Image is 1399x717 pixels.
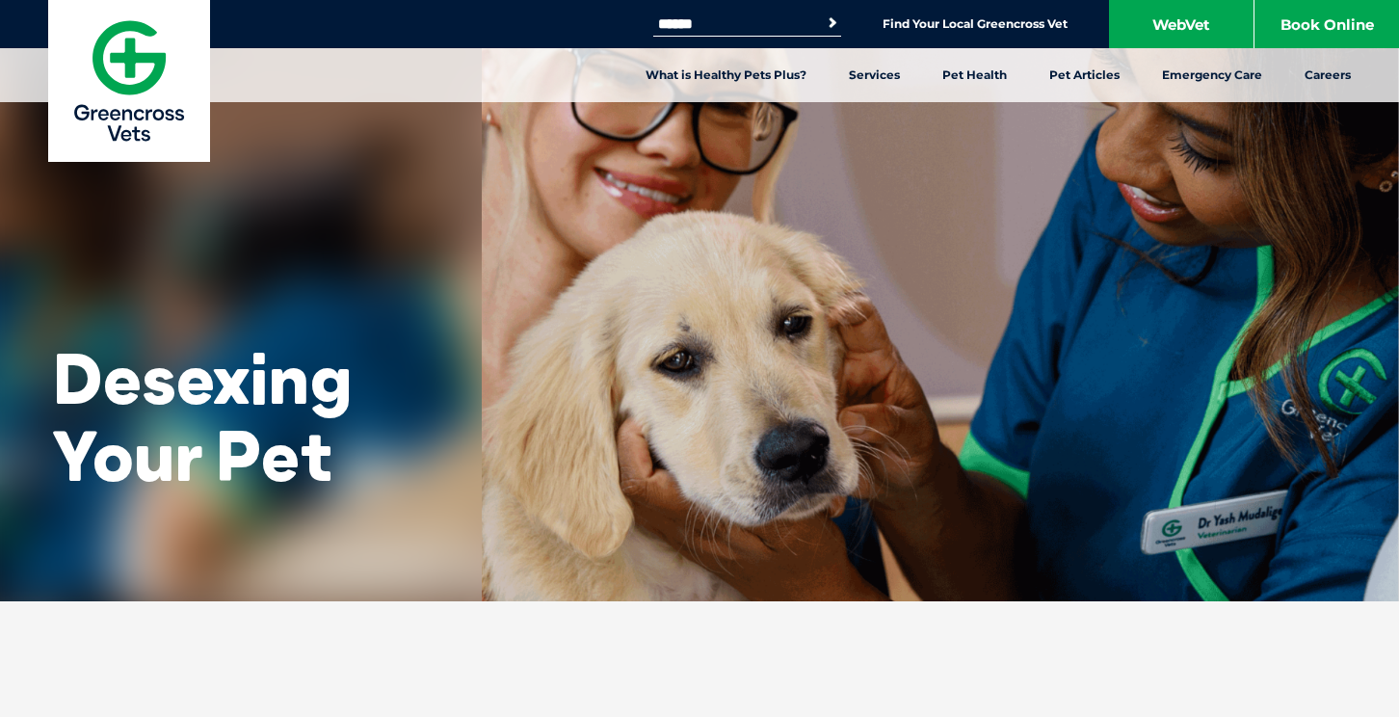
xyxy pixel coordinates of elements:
button: Search [823,13,842,33]
a: Pet Health [921,48,1028,102]
a: Services [828,48,921,102]
a: Find Your Local Greencross Vet [883,16,1068,32]
a: Pet Articles [1028,48,1141,102]
a: What is Healthy Pets Plus? [624,48,828,102]
a: Careers [1283,48,1372,102]
h1: Desexing Your Pet [53,340,429,492]
a: Emergency Care [1141,48,1283,102]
